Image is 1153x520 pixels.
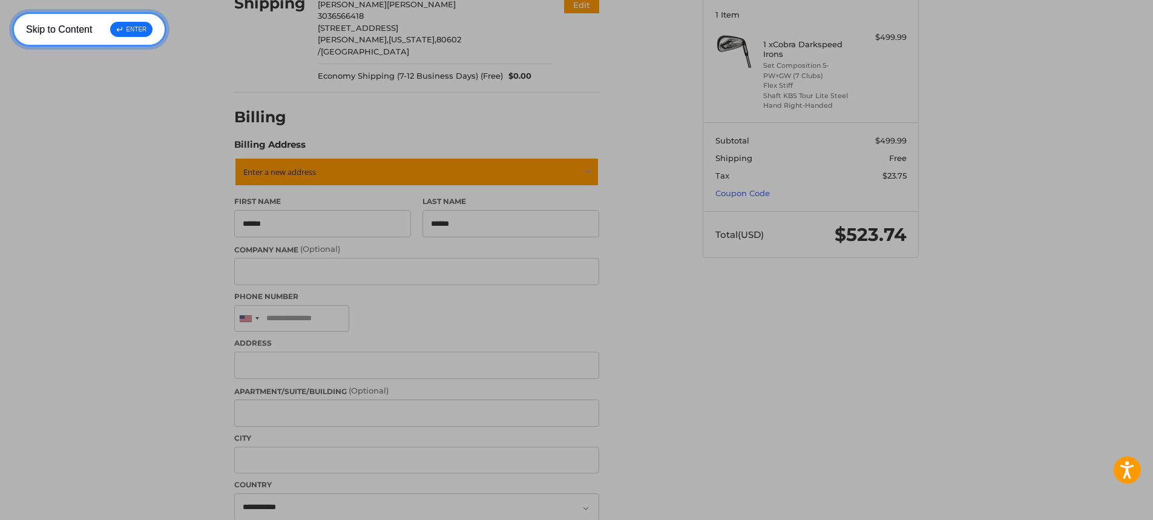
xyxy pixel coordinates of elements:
[234,157,599,186] a: Enter or select a different address
[763,61,856,81] li: Set Composition 5-PW+GW (7 Clubs)
[422,196,599,207] label: Last Name
[243,166,316,177] span: Enter a new address
[234,291,599,302] label: Phone Number
[715,10,907,19] h3: 1 Item
[234,479,599,490] label: Country
[234,108,305,127] h2: Billing
[763,39,856,59] h4: 1 x Cobra Darkspeed Irons
[318,35,389,44] span: [PERSON_NAME],
[300,244,340,254] small: (Optional)
[318,11,364,21] span: 3036566418
[318,23,398,33] span: [STREET_ADDRESS]
[715,153,752,163] span: Shipping
[349,386,389,395] small: (Optional)
[835,223,907,246] span: $523.74
[715,171,729,180] span: Tax
[715,188,770,198] a: Coupon Code
[389,35,436,44] span: [US_STATE],
[234,385,599,397] label: Apartment/Suite/Building
[234,196,411,207] label: First Name
[234,138,306,157] legend: Billing Address
[763,91,856,101] li: Shaft KBS Tour Lite Steel
[763,100,856,111] li: Hand Right-Handed
[503,70,532,82] span: $0.00
[234,338,599,349] label: Address
[235,306,263,332] div: United States: +1
[321,47,409,56] span: [GEOGRAPHIC_DATA]
[715,229,764,240] span: Total (USD)
[889,153,907,163] span: Free
[318,35,461,56] span: 80602 /
[234,243,599,255] label: Company Name
[859,31,907,44] div: $499.99
[715,136,749,145] span: Subtotal
[882,171,907,180] span: $23.75
[763,81,856,91] li: Flex Stiff
[875,136,907,145] span: $499.99
[318,70,503,82] span: Economy Shipping (7-12 Business Days) (Free)
[234,433,599,444] label: City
